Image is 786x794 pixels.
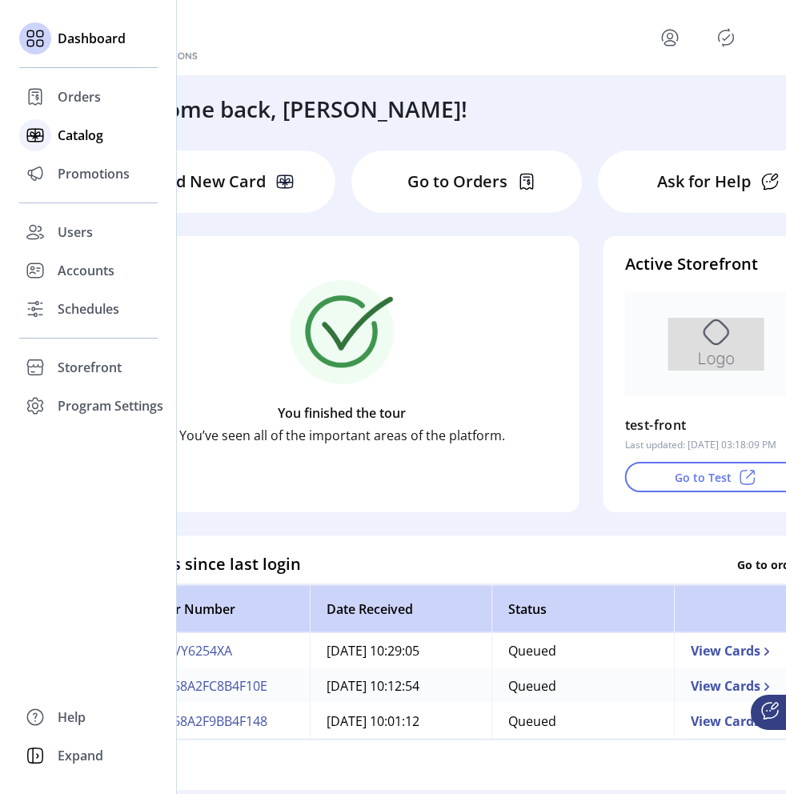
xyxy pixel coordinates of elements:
[58,261,114,280] span: Accounts
[58,164,130,183] span: Promotions
[58,87,101,106] span: Orders
[127,704,310,739] td: 589Z68A2F9BB4F148
[278,403,406,423] p: You finished the tour
[491,668,674,704] td: Queued
[657,25,683,50] button: menu
[58,358,122,377] span: Storefront
[310,704,492,739] td: [DATE] 10:01:12
[58,223,93,242] span: Users
[625,412,687,438] p: test-front
[115,92,467,126] h3: Welcome back, [PERSON_NAME]!
[58,396,163,415] span: Program Settings
[310,668,492,704] td: [DATE] 10:12:54
[58,299,119,319] span: Schedules
[58,126,103,145] span: Catalog
[127,585,310,633] th: Order Number
[127,668,310,704] td: 589Z68A2FC8B4F10E
[58,746,103,765] span: Expand
[156,170,266,194] p: Add New Card
[625,438,776,452] p: Last updated: [DATE] 03:18:09 PM
[491,585,674,633] th: Status
[58,29,126,48] span: Dashboard
[127,633,310,668] td: 10MJVY6254XA
[491,704,674,739] td: Queued
[657,170,751,194] p: Ask for Help
[126,552,301,576] h4: Orders since last login
[491,633,674,668] td: Queued
[58,708,86,727] span: Help
[179,426,505,445] p: You’ve seen all of the important areas of the platform.
[713,25,739,50] button: Publisher Panel
[310,633,492,668] td: [DATE] 10:29:05
[407,170,507,194] p: Go to Orders
[310,585,492,633] th: Date Received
